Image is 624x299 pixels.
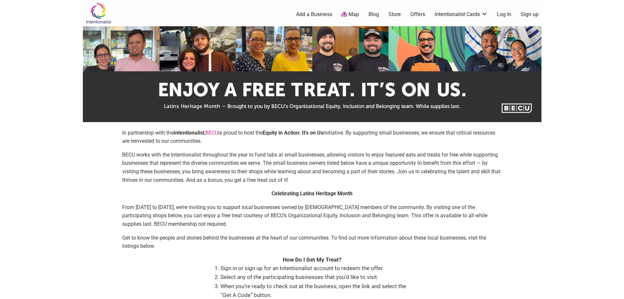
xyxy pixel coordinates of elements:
[435,11,488,18] a: Intentionalist Cards
[521,11,539,18] a: Sign up
[388,11,401,18] a: Store
[272,190,352,197] strong: Celebrating Latinx Heritage Month
[83,3,114,24] img: Intentionalist
[263,130,323,136] strong: Equity in Action: It’s on Us
[283,256,341,263] strong: How Do I Get My Treat?
[205,130,218,136] a: BECU
[122,151,502,184] p: BECU works with the Intentionalist throughout the year to fund tabs at small businesses, allowing...
[497,11,511,18] a: Log In
[341,11,359,18] a: Map
[410,11,425,18] a: Offers
[122,203,502,228] p: From [DATE] to [DATE], we’re inviting you to support local businesses owned by [DEMOGRAPHIC_DATA]...
[296,11,332,18] a: Add a Business
[220,273,410,282] li: Select any of the participating businesses that you’d like to visit.
[220,264,410,273] li: Sign in or sign up for an Intentionalist account to redeem the offer.
[369,11,379,18] a: Blog
[83,26,541,122] img: sponsor logo
[174,130,204,136] strong: Intentionalist
[122,234,502,250] p: Get to know the people and stories behind the businesses at the heart of our communities. To find...
[122,129,502,145] p: In partnership with the , is proud to host the initiative. By supporting small businesses, we ens...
